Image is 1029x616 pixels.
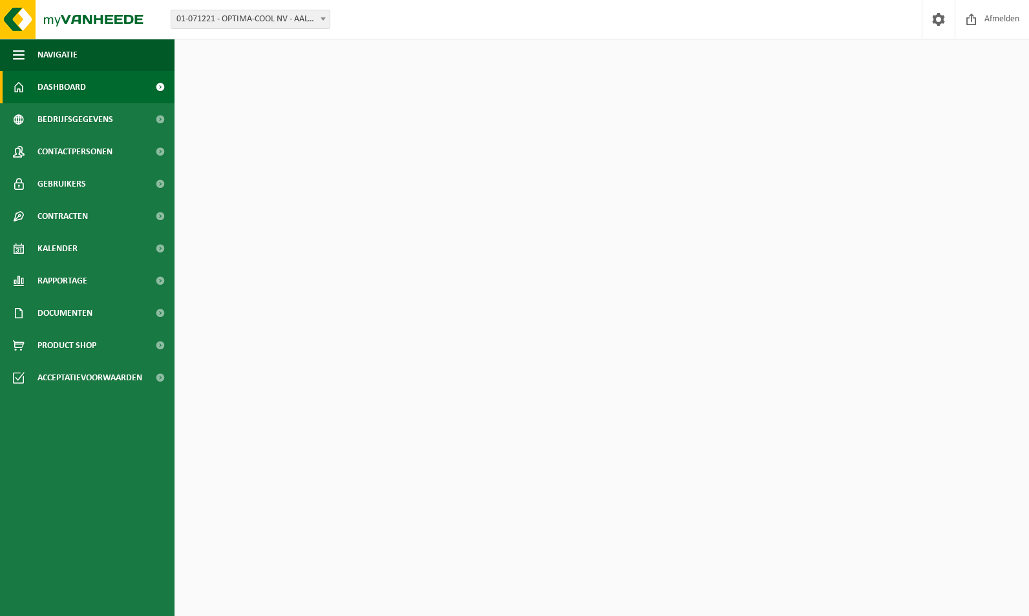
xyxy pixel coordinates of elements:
span: Rapportage [37,265,87,297]
span: Product Shop [37,329,96,362]
span: Gebruikers [37,168,86,200]
span: Contactpersonen [37,136,112,168]
span: Contracten [37,200,88,232]
span: Bedrijfsgegevens [37,103,113,136]
span: Dashboard [37,71,86,103]
span: Kalender [37,232,78,265]
span: 01-071221 - OPTIMA-COOL NV - AALTER [171,10,330,29]
span: Navigatie [37,39,78,71]
span: Documenten [37,297,92,329]
span: 01-071221 - OPTIMA-COOL NV - AALTER [171,10,330,28]
span: Acceptatievoorwaarden [37,362,142,394]
iframe: chat widget [6,588,216,616]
